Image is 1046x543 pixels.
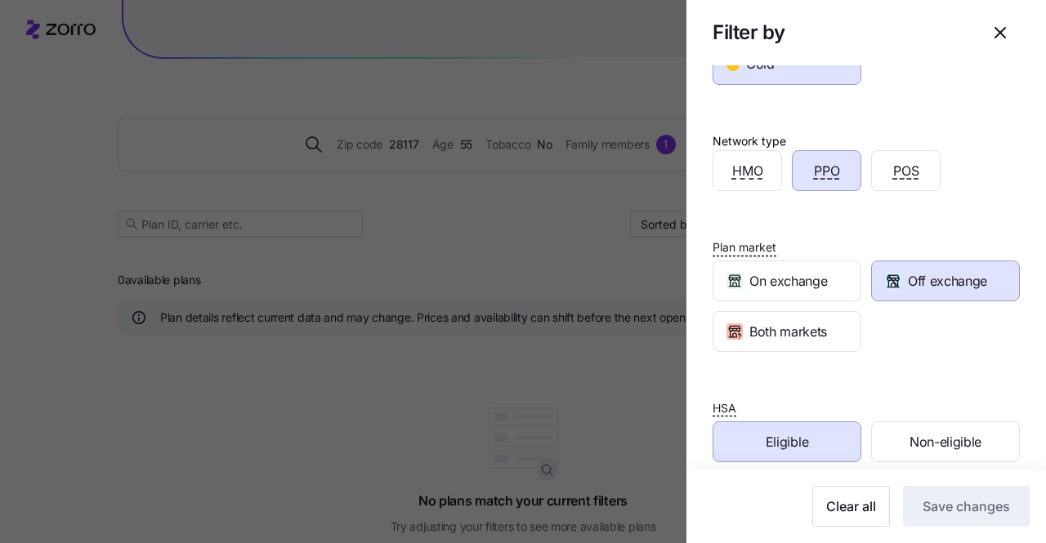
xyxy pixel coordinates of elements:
[826,496,876,516] span: Clear all
[713,239,776,256] span: Plan market
[812,486,890,527] button: Clear all
[749,271,827,292] span: On exchange
[732,161,763,181] span: HMO
[908,271,987,292] span: Off exchange
[814,161,840,181] span: PPO
[713,132,786,150] div: Network type
[713,400,736,416] span: HSA
[910,432,981,452] span: Non-eligible
[749,322,827,342] span: Both markets
[903,486,1030,527] button: Save changes
[893,161,919,181] span: POS
[713,20,968,45] h1: Filter by
[766,432,808,452] span: Eligible
[923,496,1010,516] span: Save changes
